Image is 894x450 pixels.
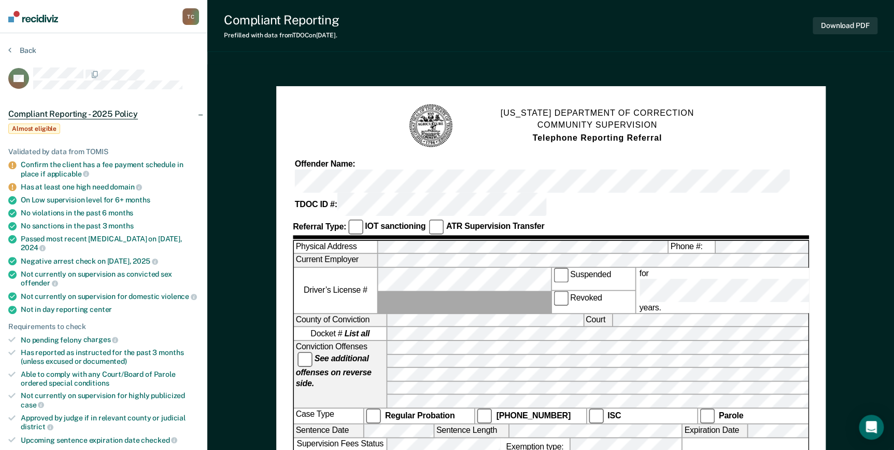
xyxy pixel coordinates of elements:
span: 2024 [21,243,46,252]
label: Suspended [551,268,634,290]
span: checked [141,436,177,444]
strong: ISC [607,411,621,420]
strong: [PHONE_NUMBER] [496,411,570,420]
strong: Regular Probation [385,411,454,420]
label: for years. [637,268,849,313]
input: Parole [699,408,714,424]
div: No violations in the past 6 [21,209,199,217]
label: Sentence Length [434,425,508,437]
label: Current Employer [293,254,377,267]
label: Driver’s License # [293,268,377,313]
span: months [125,196,150,204]
label: Court [584,314,612,326]
strong: Referral Type: [293,222,346,231]
div: Passed most recent [MEDICAL_DATA] on [DATE], [21,235,199,252]
span: Docket # [310,328,370,339]
input: IOT sanctioning [348,220,363,235]
span: violence [161,292,197,301]
div: Not currently on supervision for domestic [21,292,199,301]
input: See additional offenses on reverse side. [297,352,313,367]
label: Physical Address [293,241,377,253]
span: months [108,209,133,217]
span: conditions [74,379,109,387]
input: Suspended [553,268,568,283]
label: Phone #: [668,241,714,253]
div: Has at least one high need domain [21,182,199,192]
span: Compliant Reporting - 2025 Policy [8,109,138,119]
strong: Telephone Reporting Referral [532,133,662,143]
input: for years. [639,279,848,302]
div: Negative arrest check on [DATE], [21,256,199,266]
span: offender [21,279,58,287]
button: Download PDF [813,17,877,34]
div: Upcoming sentence expiration date [21,435,199,445]
label: Revoked [551,291,634,313]
div: Not currently on supervision as convicted sex [21,270,199,288]
div: Confirm the client has a fee payment schedule in place if applicable [21,160,199,178]
span: district [21,422,53,431]
div: Validated by data from TOMIS [8,147,199,156]
input: ISC [588,408,603,424]
input: ATR Supervision Transfer [429,220,444,235]
img: TN Seal [408,103,454,149]
span: Almost eligible [8,124,60,134]
div: Not currently on supervision for highly publicized [21,391,199,409]
div: Open Intercom Messenger [859,415,884,440]
button: TC [182,8,199,25]
div: Approved by judge if in relevant county or judicial [21,414,199,431]
input: Revoked [553,291,568,306]
span: charges [83,335,119,344]
div: Compliant Reporting [224,12,339,28]
strong: IOT sanctioning [365,222,425,231]
div: Case Type [293,408,363,424]
div: Able to comply with any Court/Board of Parole ordered special [21,370,199,388]
div: Not in day reporting [21,305,199,314]
input: Regular Probation [366,408,381,424]
strong: TDOC ID #: [294,199,337,209]
div: No pending felony [21,335,199,345]
img: Recidiviz [8,11,58,22]
strong: List all [344,329,370,338]
strong: See additional offenses on reverse side. [295,354,371,388]
button: Back [8,46,36,55]
span: months [108,222,133,230]
label: Expiration Date [682,425,747,437]
span: case [21,401,44,409]
div: T C [182,8,199,25]
strong: Offender Name: [294,159,354,169]
div: Conviction Offenses [293,341,386,407]
span: 2025 [133,257,158,265]
div: Has reported as instructed for the past 3 months (unless excused or [21,348,199,366]
strong: Parole [718,411,743,420]
label: County of Conviction [293,314,386,326]
span: documented) [83,357,126,365]
div: No sanctions in the past 3 [21,222,199,230]
h1: [US_STATE] DEPARTMENT OF CORRECTION COMMUNITY SUPERVISION [500,107,693,145]
span: center [90,305,112,313]
div: Prefilled with data from TDOC on [DATE] . [224,32,339,39]
input: [PHONE_NUMBER] [477,408,492,424]
div: On Low supervision level for 6+ [21,196,199,204]
strong: ATR Supervision Transfer [446,222,544,231]
label: Sentence Date [293,425,363,437]
div: Requirements to check [8,322,199,331]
